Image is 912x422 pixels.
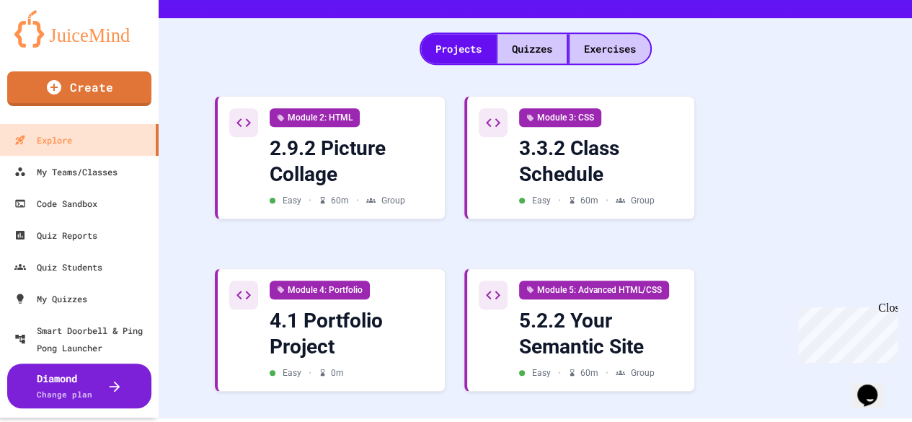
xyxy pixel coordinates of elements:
[606,194,608,207] span: •
[606,366,608,379] span: •
[14,195,97,212] div: Code Sandbox
[631,366,655,379] span: Group
[381,194,405,207] span: Group
[270,281,370,299] div: Module 4: Portfolio
[37,371,92,401] div: Diamond
[497,34,567,63] div: Quizzes
[270,194,405,207] div: Easy 60 m
[851,364,898,408] iframe: chat widget
[558,194,561,207] span: •
[7,71,151,106] a: Create
[519,136,683,188] div: 3.3.2 Class Schedule
[7,364,151,408] button: DiamondChange plan
[37,389,92,400] span: Change plan
[309,366,311,379] span: •
[421,34,496,63] div: Projects
[14,10,144,48] img: logo-orange.svg
[270,308,433,361] div: 4.1 Portfolio Project
[6,6,99,92] div: Chat with us now!Close
[14,131,72,149] div: Explore
[558,366,561,379] span: •
[270,108,360,127] div: Module 2: HTML
[14,163,118,180] div: My Teams/Classes
[14,290,87,307] div: My Quizzes
[309,194,311,207] span: •
[519,281,669,299] div: Module 5: Advanced HTML/CSS
[270,136,433,188] div: 2.9.2 Picture Collage
[356,194,359,207] span: •
[519,366,655,379] div: Easy 60 m
[519,308,683,361] div: 5.2.2 Your Semantic Site
[270,366,344,379] div: Easy 0 m
[570,34,650,63] div: Exercises
[519,194,655,207] div: Easy 60 m
[14,227,97,244] div: Quiz Reports
[14,258,102,276] div: Quiz Students
[631,194,655,207] span: Group
[14,322,153,356] div: Smart Doorbell & Ping Pong Launcher
[519,108,601,127] div: Module 3: CSS
[792,302,898,363] iframe: chat widget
